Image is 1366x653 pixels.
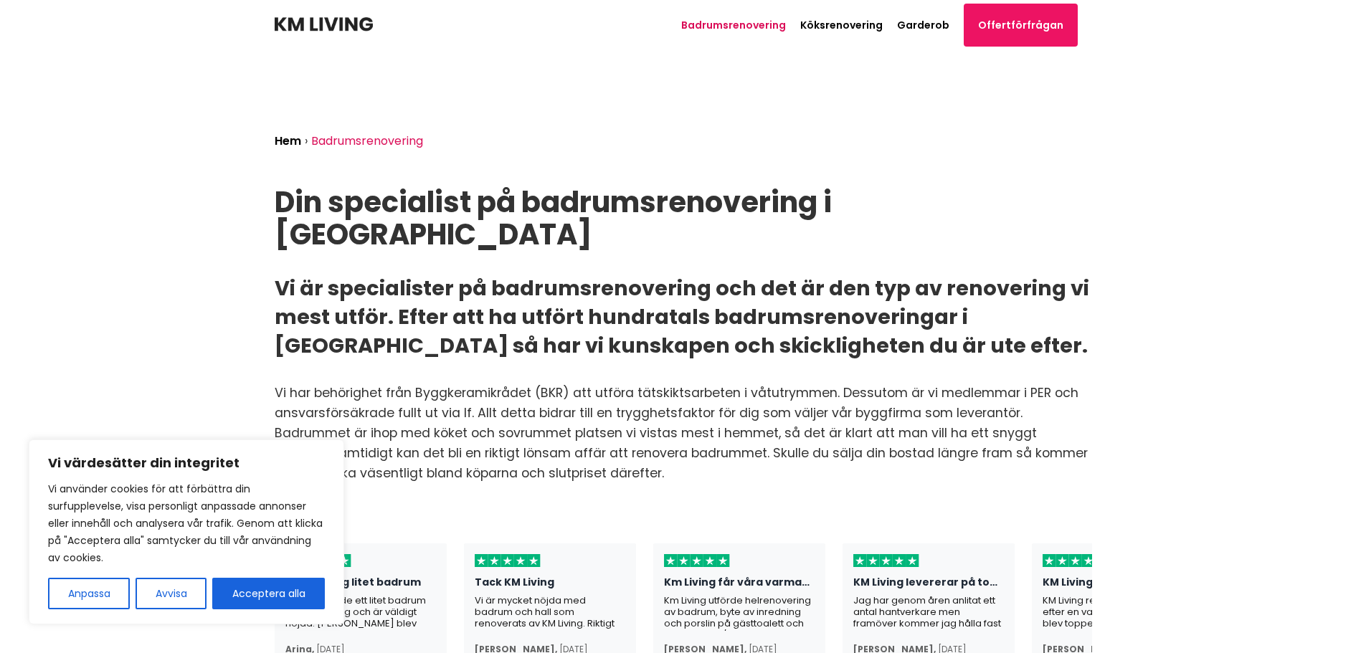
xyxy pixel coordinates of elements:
div: Km Living utförde helrenovering av badrum, byte av inredning och porslin på gästtoalett och platt... [664,595,815,631]
p: Vi värdesätter din integritet [48,454,325,472]
a: Badrumsrenovering [681,18,786,32]
button: Anpassa [48,578,130,609]
div: KM Living renoverade vårt kök efter en vattenläcka. Resultatet blev toppen och alla hantverkare v... [1043,595,1193,631]
a: Köksrenovering [800,18,883,32]
div: Renovering litet badrum [285,576,436,595]
p: Vi använder cookies för att förbättra din surfupplevelse, visa personligt anpassade annonser elle... [48,480,325,566]
p: Vi har behörighet från Byggkeramikrådet (BKR) att utföra tätskiktsarbeten i våtutrymmen. Dessutom... [275,383,1092,483]
h1: Din specialist på badrumsrenovering i [GEOGRAPHIC_DATA] [275,186,1092,251]
li: Badrumsrenovering [311,130,427,152]
img: KM Living [275,17,373,32]
a: Offertförfrågan [964,4,1078,47]
a: Garderob [897,18,949,32]
button: Acceptera alla [212,578,325,609]
a: Hem [275,133,301,149]
div: Tack KM Living [475,576,625,595]
li: › [305,130,311,152]
h2: Vi är specialister på badrumsrenovering och det är den typ av renovering vi mest utför. Efter att... [275,274,1092,360]
div: Vi renoverade ett litet badrum med KM Living och är väldigt nöjda. [PERSON_NAME] blev väldigt sny... [285,595,436,631]
div: KM Living levererar på topp! [853,576,1004,595]
div: Jag har genom åren anlitat ett antal hantverkare men framöver kommer jag hålla fast vid KM Living... [853,595,1004,631]
div: Vi är mycket nöjda med badrum och hall som renoverats av KM Living. Riktigt duktiga och trevliga ... [475,595,625,631]
div: KM Living renoverade vårt kök efter en… [1043,576,1193,595]
div: Km Living får våra varmaste rekommendationer [664,576,815,595]
button: Avvisa [136,578,207,609]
